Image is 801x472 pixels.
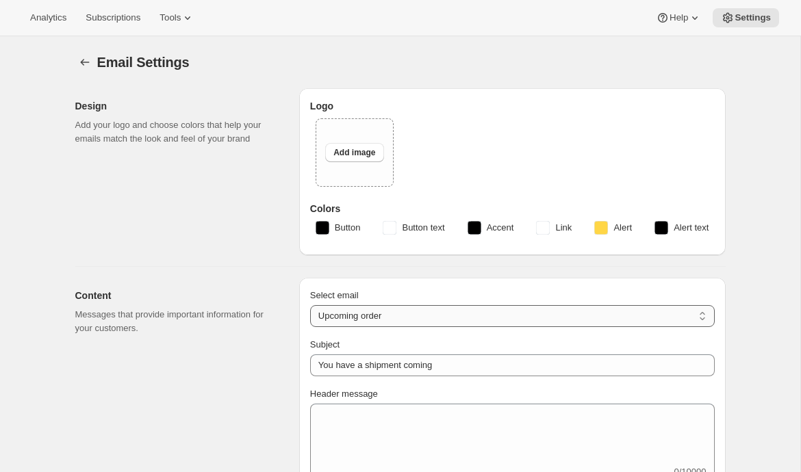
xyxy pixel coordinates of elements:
[613,221,632,235] span: Alert
[75,289,277,302] h2: Content
[310,290,359,300] span: Select email
[307,217,369,239] button: Button
[75,53,94,72] button: Settings
[459,217,522,239] button: Accent
[86,12,140,23] span: Subscriptions
[648,8,710,27] button: Help
[374,217,453,239] button: Button text
[586,217,640,239] button: Alert
[402,221,444,235] span: Button text
[160,12,181,23] span: Tools
[555,221,572,235] span: Link
[487,221,514,235] span: Accent
[310,389,378,399] span: Header message
[528,217,580,239] button: Link
[75,308,277,335] p: Messages that provide important information for your customers.
[310,339,340,350] span: Subject
[151,8,203,27] button: Tools
[670,12,688,23] span: Help
[77,8,149,27] button: Subscriptions
[713,8,779,27] button: Settings
[735,12,771,23] span: Settings
[75,118,277,146] p: Add your logo and choose colors that help your emails match the look and feel of your brand
[30,12,66,23] span: Analytics
[333,147,375,158] span: Add image
[310,202,715,215] h3: Colors
[97,55,190,70] span: Email Settings
[335,221,361,235] span: Button
[325,143,383,162] button: Add image
[674,221,709,235] span: Alert text
[75,99,277,113] h2: Design
[646,217,717,239] button: Alert text
[310,99,715,113] h3: Logo
[22,8,75,27] button: Analytics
